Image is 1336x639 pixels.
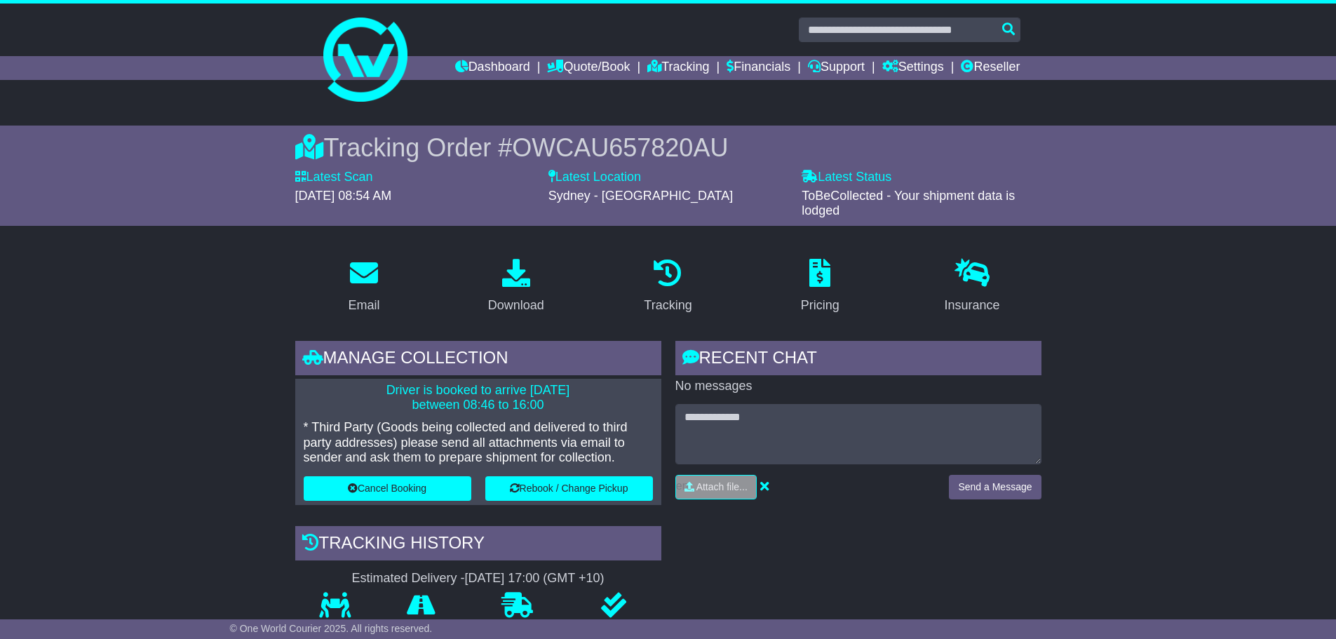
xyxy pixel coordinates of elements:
[348,296,379,315] div: Email
[465,571,605,586] div: [DATE] 17:00 (GMT +10)
[802,170,891,185] label: Latest Status
[635,254,701,320] a: Tracking
[936,254,1009,320] a: Insurance
[647,56,709,80] a: Tracking
[455,56,530,80] a: Dashboard
[295,189,392,203] span: [DATE] 08:54 AM
[945,296,1000,315] div: Insurance
[808,56,865,80] a: Support
[548,189,733,203] span: Sydney - [GEOGRAPHIC_DATA]
[801,296,839,315] div: Pricing
[548,170,641,185] label: Latest Location
[949,475,1041,499] button: Send a Message
[547,56,630,80] a: Quote/Book
[479,254,553,320] a: Download
[295,341,661,379] div: Manage collection
[230,623,433,634] span: © One World Courier 2025. All rights reserved.
[485,476,653,501] button: Rebook / Change Pickup
[961,56,1020,80] a: Reseller
[512,133,728,162] span: OWCAU657820AU
[339,254,389,320] a: Email
[675,379,1041,394] p: No messages
[304,383,653,413] p: Driver is booked to arrive [DATE] between 08:46 to 16:00
[882,56,944,80] a: Settings
[304,476,471,501] button: Cancel Booking
[295,571,661,586] div: Estimated Delivery -
[295,526,661,564] div: Tracking history
[304,420,653,466] p: * Third Party (Goods being collected and delivered to third party addresses) please send all atta...
[792,254,849,320] a: Pricing
[295,133,1041,163] div: Tracking Order #
[802,189,1015,218] span: ToBeCollected - Your shipment data is lodged
[727,56,790,80] a: Financials
[295,170,373,185] label: Latest Scan
[488,296,544,315] div: Download
[675,341,1041,379] div: RECENT CHAT
[644,296,691,315] div: Tracking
